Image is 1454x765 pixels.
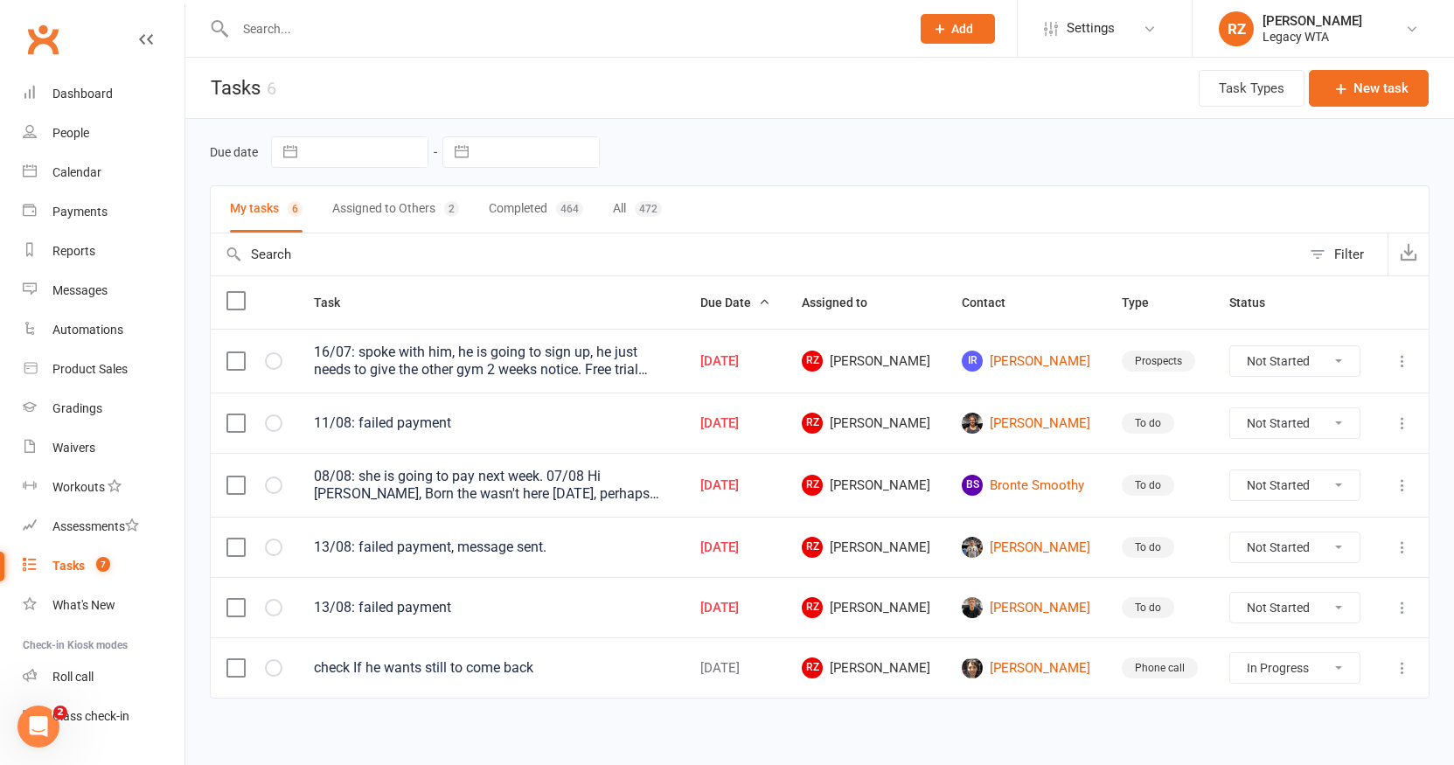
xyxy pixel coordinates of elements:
div: Phone call [1122,657,1198,678]
a: BSBronte Smoothy [962,475,1090,496]
div: Messages [52,283,108,297]
div: 13/08: failed payment [314,599,669,616]
div: Payments [52,205,108,219]
span: RZ [802,413,823,434]
div: Filter [1334,244,1364,265]
button: Status [1229,292,1284,313]
div: To do [1122,597,1174,618]
button: Completed464 [489,186,583,233]
a: Roll call [23,657,184,697]
div: Legacy WTA [1263,29,1362,45]
div: 11/08: failed payment [314,414,669,432]
span: Assigned to [802,296,887,309]
button: Assigned to Others2 [332,186,459,233]
div: [DATE] [700,661,770,676]
div: Class check-in [52,709,129,723]
a: Messages [23,271,184,310]
button: Due Date [700,292,770,313]
div: [DATE] [700,601,770,615]
a: IR[PERSON_NAME] [962,351,1090,372]
span: BS [962,475,983,496]
div: Dashboard [52,87,113,101]
span: Contact [962,296,1025,309]
div: Automations [52,323,123,337]
a: Automations [23,310,184,350]
a: Gradings [23,389,184,428]
a: People [23,114,184,153]
button: All472 [613,186,662,233]
div: Tasks [52,559,85,573]
button: Add [921,14,995,44]
label: Due date [210,145,258,159]
div: [DATE] [700,478,770,493]
span: Task [314,296,359,309]
span: Due Date [700,296,770,309]
a: [PERSON_NAME] [962,537,1090,558]
span: 7 [96,557,110,572]
button: My tasks6 [230,186,303,233]
div: To do [1122,537,1174,558]
img: Vincent Pons [962,413,983,434]
a: Tasks 7 [23,546,184,586]
span: 2 [53,706,67,720]
a: Workouts [23,468,184,507]
div: [DATE] [700,416,770,431]
input: Search... [230,17,898,41]
div: 6 [267,78,276,99]
button: Type [1122,292,1168,313]
div: To do [1122,413,1174,434]
div: Workouts [52,480,105,494]
span: Add [951,22,973,36]
h1: Tasks [185,58,276,118]
button: Assigned to [802,292,887,313]
a: Waivers [23,428,184,468]
div: Waivers [52,441,95,455]
span: Status [1229,296,1284,309]
a: What's New [23,586,184,625]
span: [PERSON_NAME] [802,475,930,496]
a: Class kiosk mode [23,697,184,736]
a: [PERSON_NAME] [962,597,1090,618]
a: Dashboard [23,74,184,114]
a: Assessments [23,507,184,546]
button: Filter [1301,233,1388,275]
div: What's New [52,598,115,612]
a: Clubworx [21,17,65,61]
span: RZ [802,537,823,558]
div: Roll call [52,670,94,684]
a: [PERSON_NAME] [962,657,1090,678]
span: RZ [802,351,823,372]
a: [PERSON_NAME] [962,413,1090,434]
input: Search [211,233,1301,275]
div: Gradings [52,401,102,415]
span: IR [962,351,983,372]
div: 2 [444,201,459,217]
div: 464 [556,201,583,217]
img: Lucas Bennett [962,597,983,618]
button: Contact [962,292,1025,313]
div: [DATE] [700,540,770,555]
div: Assessments [52,519,139,533]
button: New task [1309,70,1429,107]
div: 08/08: she is going to pay next week. 07/08 Hi [PERSON_NAME], Born the wasn't here [DATE], perhap... [314,468,669,503]
div: 13/08: failed payment, message sent. [314,539,669,556]
a: Reports [23,232,184,271]
span: [PERSON_NAME] [802,537,930,558]
div: Calendar [52,165,101,179]
a: Payments [23,192,184,232]
a: Calendar [23,153,184,192]
span: RZ [802,475,823,496]
div: Prospects [1122,351,1195,372]
div: RZ [1219,11,1254,46]
div: 6 [288,201,303,217]
div: check If he wants still to come back [314,659,669,677]
div: 16/07: spoke with him, he is going to sign up, he just needs to give the other gym 2 weeks notice... [314,344,669,379]
div: People [52,126,89,140]
img: Benjamin Pall [962,657,983,678]
span: [PERSON_NAME] [802,413,930,434]
div: 472 [635,201,662,217]
button: Task [314,292,359,313]
span: Type [1122,296,1168,309]
div: Product Sales [52,362,128,376]
span: RZ [802,657,823,678]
